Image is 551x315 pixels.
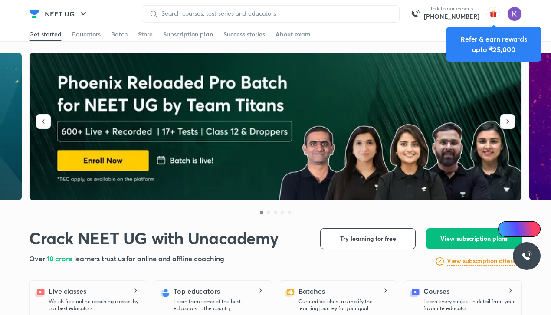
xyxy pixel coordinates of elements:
[447,256,515,266] a: View subscription offers
[407,5,424,23] img: call-us
[424,5,479,12] p: Talk to our experts
[223,27,265,41] a: Success stories
[275,27,311,41] a: About exam
[174,298,265,312] p: Learn from some of the best educators in the country.
[498,221,541,237] a: Ai Doubts
[223,30,265,39] div: Success stories
[111,30,128,39] div: Batch
[29,9,39,19] img: Company Logo
[503,226,510,233] img: Icon
[163,30,213,39] div: Subscription plan
[72,30,101,39] div: Educators
[298,298,390,312] p: Curated batches to simplify the learning journey for your goal.
[174,286,220,296] h5: Top educators
[138,27,153,41] a: Store
[72,27,101,41] a: Educators
[39,5,94,23] button: NEET UG
[49,298,140,312] p: Watch free online coaching classes by our best educators.
[423,298,515,312] p: Learn every subject in detail from your favourite educator.
[486,7,500,21] img: avatar
[275,30,311,39] div: About exam
[320,228,416,249] button: Try learning for free
[47,254,74,263] span: 10 crore
[29,228,278,248] h1: Crack NEET UG with Unacademy
[423,286,449,296] h5: Courses
[111,27,128,41] a: Batch
[29,254,47,263] span: Over
[521,251,532,261] img: ttu
[158,10,392,17] input: Search courses, test series and educators
[453,34,535,55] div: Refer & earn rewards upto ₹25,000
[447,256,515,266] h6: View subscription offers
[424,12,479,21] a: [PHONE_NUMBER]
[138,30,153,39] div: Store
[163,27,213,41] a: Subscription plan
[507,7,522,21] img: Koyna Rana
[426,228,522,249] button: View subscription plans
[49,286,86,296] h5: Live classes
[298,286,325,296] h5: Batches
[29,27,62,41] a: Get started
[74,254,224,263] span: learners trust us for online and offline coaching
[29,30,62,39] div: Get started
[512,226,535,233] span: Ai Doubts
[340,234,396,243] span: Try learning for free
[440,234,508,243] span: View subscription plans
